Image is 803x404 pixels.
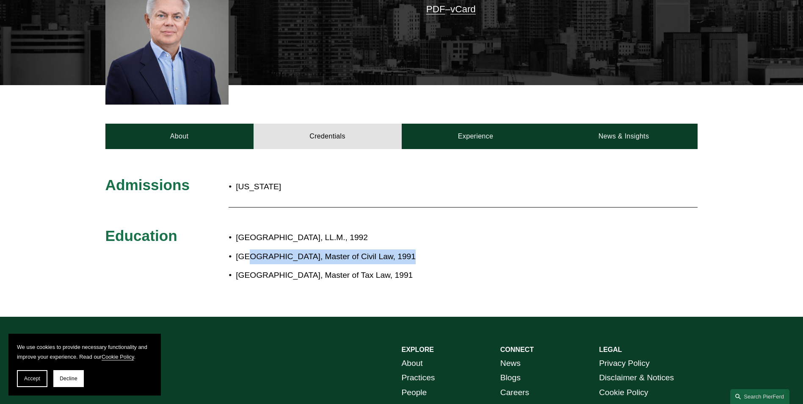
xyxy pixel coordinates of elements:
[549,124,698,149] a: News & Insights
[17,370,47,387] button: Accept
[500,371,521,385] a: Blogs
[24,376,40,382] span: Accept
[105,227,177,244] span: Education
[402,385,427,400] a: People
[53,370,84,387] button: Decline
[105,177,190,193] span: Admissions
[236,230,624,245] p: [GEOGRAPHIC_DATA], LL.M., 1992
[105,124,254,149] a: About
[450,4,476,14] a: vCard
[599,371,674,385] a: Disclaimer & Notices
[426,4,445,14] a: PDF
[402,124,550,149] a: Experience
[236,249,624,264] p: [GEOGRAPHIC_DATA], Master of Civil Law, 1991
[236,180,451,194] p: [US_STATE]
[730,389,789,404] a: Search this site
[599,356,649,371] a: Privacy Policy
[8,334,161,396] section: Cookie banner
[17,342,152,362] p: We use cookies to provide necessary functionality and improve your experience. Read our .
[402,371,435,385] a: Practices
[254,124,402,149] a: Credentials
[599,346,622,353] strong: LEGAL
[500,346,534,353] strong: CONNECT
[236,268,624,283] p: [GEOGRAPHIC_DATA], Master of Tax Law, 1991
[599,385,648,400] a: Cookie Policy
[402,346,434,353] strong: EXPLORE
[500,356,521,371] a: News
[60,376,77,382] span: Decline
[500,385,529,400] a: Careers
[402,356,423,371] a: About
[102,354,134,360] a: Cookie Policy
